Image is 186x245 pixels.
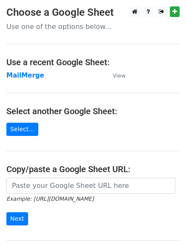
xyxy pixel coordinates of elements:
[6,106,180,116] h4: Select another Google Sheet:
[6,196,94,202] small: Example: [URL][DOMAIN_NAME]
[6,123,38,136] a: Select...
[6,164,180,174] h4: Copy/paste a Google Sheet URL:
[113,72,126,79] small: View
[6,22,180,31] p: Use one of the options below...
[6,72,44,79] a: MailMerge
[104,72,126,79] a: View
[6,6,180,19] h3: Choose a Google Sheet
[6,57,180,67] h4: Use a recent Google Sheet:
[6,212,28,225] input: Next
[6,178,175,194] input: Paste your Google Sheet URL here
